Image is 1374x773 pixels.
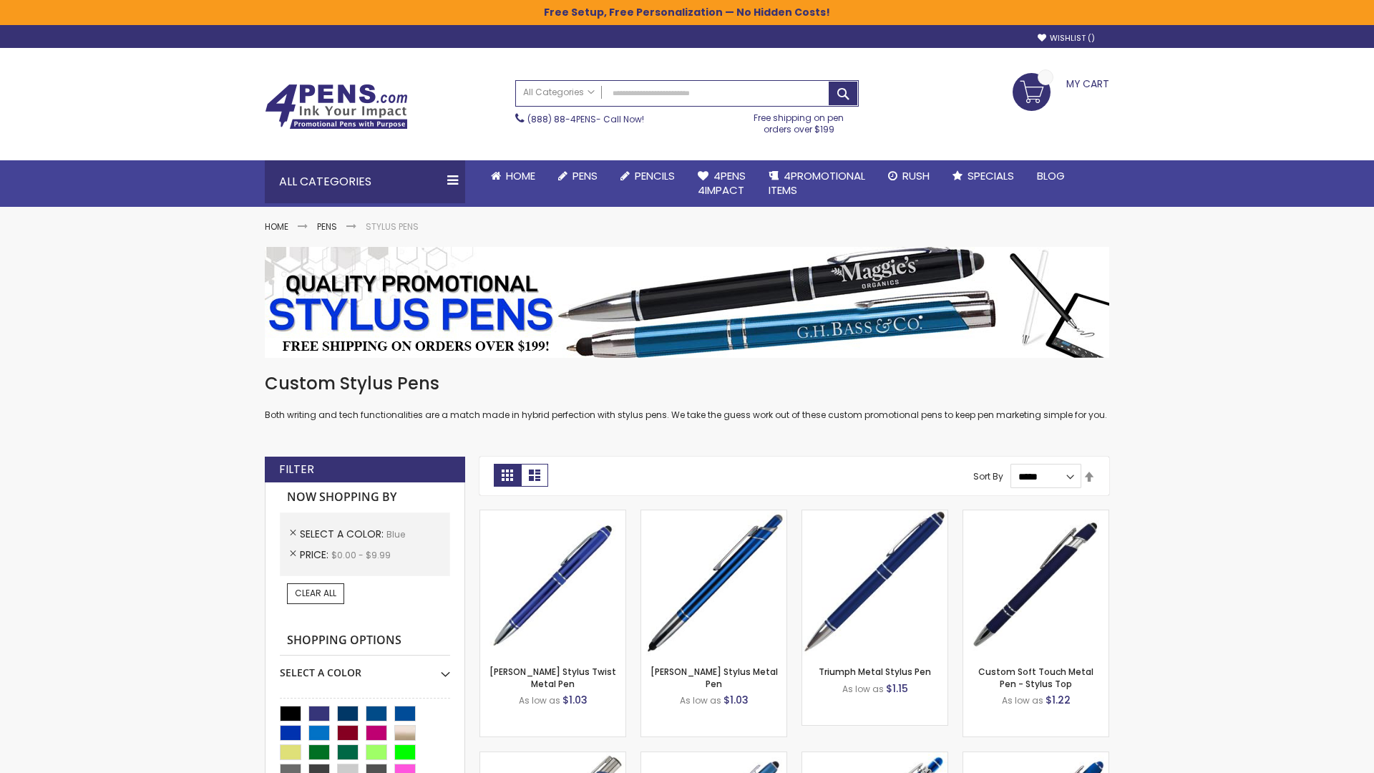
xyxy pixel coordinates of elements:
[506,168,535,183] span: Home
[802,752,947,764] a: Phoenix Softy with Stylus Pen - Laser-Blue
[635,168,675,183] span: Pencils
[641,752,786,764] a: Ellipse Stylus Pen - Standard Laser-Blue
[494,464,521,487] strong: Grid
[527,113,596,125] a: (888) 88-4PENS
[978,666,1093,689] a: Custom Soft Touch Metal Pen - Stylus Top
[941,160,1025,192] a: Specials
[287,583,344,603] a: Clear All
[1038,33,1095,44] a: Wishlist
[480,510,625,656] img: Colter Stylus Twist Metal Pen-Blue
[686,160,757,207] a: 4Pens4impact
[651,666,778,689] a: [PERSON_NAME] Stylus Metal Pen
[963,510,1109,656] img: Custom Soft Touch Stylus Pen-Blue
[265,372,1109,422] div: Both writing and tech functionalities are a match made in hybrid perfection with stylus pens. We ...
[527,113,644,125] span: - Call Now!
[295,587,336,599] span: Clear All
[641,510,786,522] a: Olson Stylus Metal Pen-Blue
[1037,168,1065,183] span: Blog
[757,160,877,207] a: 4PROMOTIONALITEMS
[366,220,419,233] strong: Stylus Pens
[842,683,884,695] span: As low as
[802,510,947,522] a: Triumph Metal Stylus Pen-Blue
[572,168,598,183] span: Pens
[739,107,859,135] div: Free shipping on pen orders over $199
[489,666,616,689] a: [PERSON_NAME] Stylus Twist Metal Pen
[386,528,405,540] span: Blue
[973,470,1003,482] label: Sort By
[280,482,450,512] strong: Now Shopping by
[265,160,465,203] div: All Categories
[279,462,314,477] strong: Filter
[280,626,450,656] strong: Shopping Options
[516,81,602,104] a: All Categories
[519,694,560,706] span: As low as
[562,693,588,707] span: $1.03
[641,510,786,656] img: Olson Stylus Metal Pen-Blue
[609,160,686,192] a: Pencils
[769,168,865,198] span: 4PROMOTIONAL ITEMS
[317,220,337,233] a: Pens
[963,510,1109,522] a: Custom Soft Touch Stylus Pen-Blue
[280,656,450,680] div: Select A Color
[331,549,391,561] span: $0.00 - $9.99
[265,84,408,130] img: 4Pens Custom Pens and Promotional Products
[802,510,947,656] img: Triumph Metal Stylus Pen-Blue
[680,694,721,706] span: As low as
[547,160,609,192] a: Pens
[819,666,931,678] a: Triumph Metal Stylus Pen
[265,220,288,233] a: Home
[1002,694,1043,706] span: As low as
[902,168,930,183] span: Rush
[479,160,547,192] a: Home
[480,752,625,764] a: Tres-Chic Softy Brights with Stylus Pen - Laser-Blue
[480,510,625,522] a: Colter Stylus Twist Metal Pen-Blue
[723,693,749,707] span: $1.03
[523,87,595,98] span: All Categories
[968,168,1014,183] span: Specials
[698,168,746,198] span: 4Pens 4impact
[963,752,1109,764] a: Ellipse Softy Brights with Stylus Pen - Laser-Blue
[300,548,331,562] span: Price
[1025,160,1076,192] a: Blog
[1046,693,1071,707] span: $1.22
[265,247,1109,358] img: Stylus Pens
[265,372,1109,395] h1: Custom Stylus Pens
[886,681,908,696] span: $1.15
[877,160,941,192] a: Rush
[300,527,386,541] span: Select A Color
